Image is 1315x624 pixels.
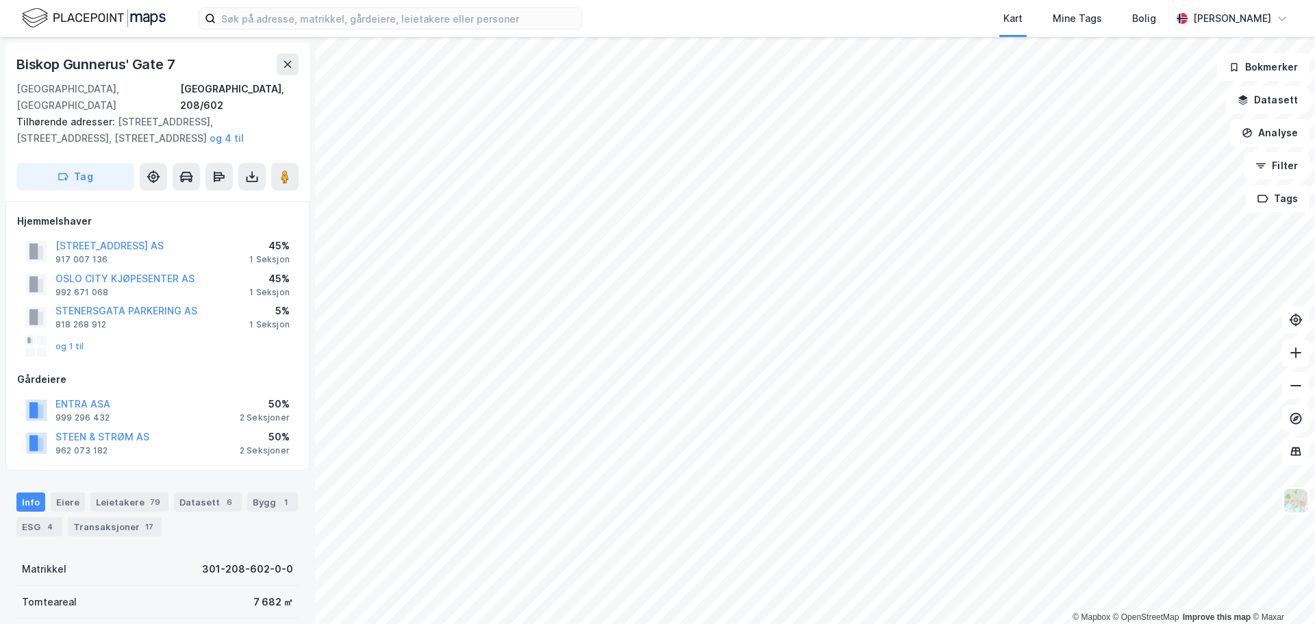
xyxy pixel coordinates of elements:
[249,238,290,254] div: 45%
[249,319,290,330] div: 1 Seksjon
[1132,10,1156,27] div: Bolig
[1247,558,1315,624] iframe: Chat Widget
[240,412,290,423] div: 2 Seksjoner
[17,213,298,229] div: Hjemmelshaver
[1230,119,1310,147] button: Analyse
[147,495,163,509] div: 79
[16,163,134,190] button: Tag
[174,492,242,512] div: Datasett
[249,287,290,298] div: 1 Seksjon
[22,561,66,577] div: Matrikkel
[90,492,168,512] div: Leietakere
[55,445,108,456] div: 962 073 182
[43,520,57,534] div: 4
[55,319,106,330] div: 818 268 912
[247,492,298,512] div: Bygg
[1183,612,1251,622] a: Improve this map
[1244,152,1310,179] button: Filter
[1113,612,1179,622] a: OpenStreetMap
[1283,488,1309,514] img: Z
[17,371,298,388] div: Gårdeiere
[279,495,292,509] div: 1
[16,492,45,512] div: Info
[1193,10,1271,27] div: [PERSON_NAME]
[55,287,108,298] div: 992 671 068
[1003,10,1023,27] div: Kart
[216,8,581,29] input: Søk på adresse, matrikkel, gårdeiere, leietakere eller personer
[249,254,290,265] div: 1 Seksjon
[249,271,290,287] div: 45%
[1053,10,1102,27] div: Mine Tags
[1073,612,1110,622] a: Mapbox
[1226,86,1310,114] button: Datasett
[1217,53,1310,81] button: Bokmerker
[16,116,118,127] span: Tilhørende adresser:
[55,412,110,423] div: 999 296 432
[240,396,290,412] div: 50%
[202,561,293,577] div: 301-208-602-0-0
[253,594,293,610] div: 7 682 ㎡
[223,495,236,509] div: 6
[1246,185,1310,212] button: Tags
[68,517,162,536] div: Transaksjoner
[249,303,290,319] div: 5%
[55,254,108,265] div: 917 007 136
[16,517,62,536] div: ESG
[240,429,290,445] div: 50%
[240,445,290,456] div: 2 Seksjoner
[16,81,180,114] div: [GEOGRAPHIC_DATA], [GEOGRAPHIC_DATA]
[16,53,177,75] div: Biskop Gunnerus' Gate 7
[22,594,77,610] div: Tomteareal
[22,6,166,30] img: logo.f888ab2527a4732fd821a326f86c7f29.svg
[16,114,288,147] div: [STREET_ADDRESS], [STREET_ADDRESS], [STREET_ADDRESS]
[51,492,85,512] div: Eiere
[180,81,299,114] div: [GEOGRAPHIC_DATA], 208/602
[142,520,156,534] div: 17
